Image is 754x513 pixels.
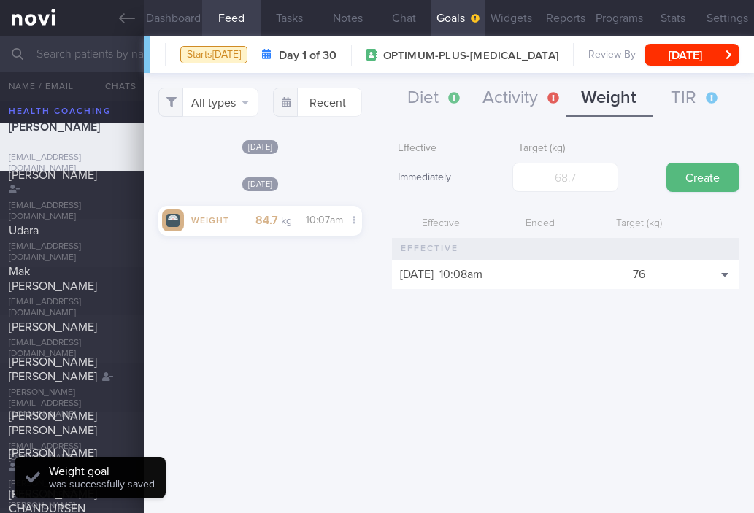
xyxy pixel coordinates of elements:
[566,80,653,117] button: Weight
[184,213,242,225] div: Weight
[392,163,498,193] div: Immediately
[306,215,343,225] span: 10:07am
[9,242,135,263] div: [EMAIL_ADDRESS][DOMAIN_NAME]
[589,210,688,238] div: Target (kg)
[180,46,247,64] div: Starts [DATE]
[281,216,292,226] small: kg
[518,142,612,155] label: Target (kg)
[512,163,618,192] input: 68.7
[9,441,135,463] div: [EMAIL_ADDRESS][DOMAIN_NAME]
[479,80,566,117] button: Activity
[666,163,739,192] button: Create
[9,321,97,333] span: [PERSON_NAME]
[392,80,479,117] button: Diet
[383,49,558,63] span: OPTIMUM-PLUS-[MEDICAL_DATA]
[158,88,258,117] button: All types
[491,210,589,238] div: Ended
[400,269,434,280] span: [DATE]
[49,464,155,479] div: Weight goal
[242,177,279,191] span: [DATE]
[49,479,155,490] span: was successfully saved
[255,215,278,226] strong: 84.7
[9,338,135,360] div: [EMAIL_ADDRESS][DOMAIN_NAME]
[279,48,336,63] strong: Day 1 of 30
[9,121,100,133] span: [PERSON_NAME]
[9,225,39,236] span: Udara
[588,49,636,62] span: Review By
[9,387,135,420] div: [PERSON_NAME][EMAIL_ADDRESS][DOMAIN_NAME]
[9,356,97,382] span: [PERSON_NAME] [PERSON_NAME]
[9,153,135,174] div: [EMAIL_ADDRESS][DOMAIN_NAME]
[9,169,97,181] span: [PERSON_NAME]
[9,297,135,319] div: [EMAIL_ADDRESS][DOMAIN_NAME]
[439,269,482,280] span: 10:08am
[645,44,739,66] button: [DATE]
[85,72,144,101] button: Chats
[653,80,739,117] button: TIR
[392,210,491,238] div: Effective
[9,410,97,436] span: [PERSON_NAME] [PERSON_NAME]
[398,142,492,155] label: Effective
[9,201,135,223] div: [EMAIL_ADDRESS][DOMAIN_NAME]
[589,260,688,289] div: 76
[9,266,97,292] span: Mak [PERSON_NAME]
[9,447,97,459] span: [PERSON_NAME]
[242,140,279,154] span: [DATE]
